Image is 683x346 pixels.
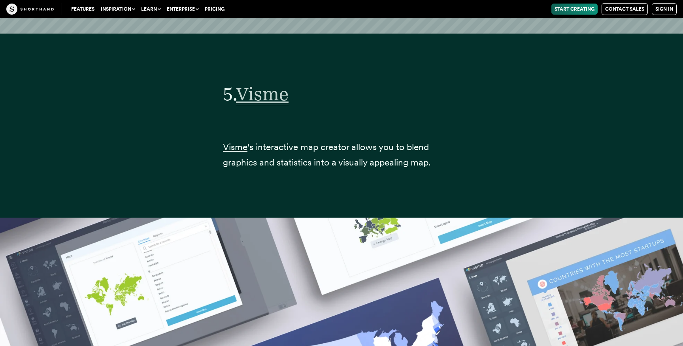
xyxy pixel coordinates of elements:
[223,141,247,152] a: Visme
[202,4,228,15] a: Pricing
[138,4,164,15] button: Learn
[6,4,54,15] img: The Craft
[98,4,138,15] button: Inspiration
[602,3,648,15] a: Contact Sales
[652,3,677,15] a: Sign in
[551,4,598,15] a: Start Creating
[223,83,236,105] span: 5.
[236,83,289,105] a: Visme
[164,4,202,15] button: Enterprise
[223,141,431,168] span: 's interactive map creator allows you to blend graphics and statistics into a visually appealing ...
[68,4,98,15] a: Features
